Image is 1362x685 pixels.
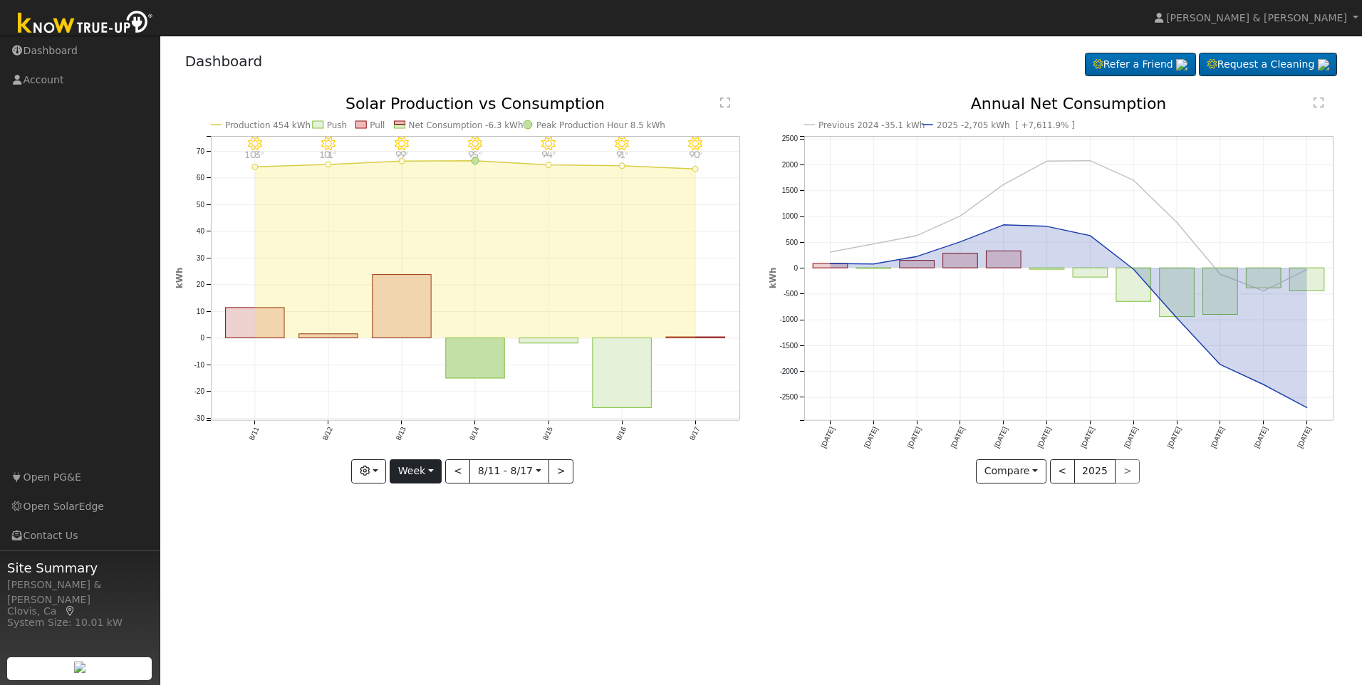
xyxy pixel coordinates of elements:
[1176,59,1187,70] img: retrieve
[943,253,978,268] rect: onclick=""
[247,426,260,442] text: 8/11
[863,426,879,449] text: [DATE]
[1166,426,1182,449] text: [DATE]
[321,426,333,442] text: 8/12
[813,263,848,268] rect: onclick=""
[615,137,629,151] i: 8/16 - Clear
[1088,233,1093,239] circle: onclick=""
[399,158,405,164] circle: onclick=""
[1001,222,1007,228] circle: onclick=""
[957,239,963,245] circle: onclick=""
[1199,53,1337,77] a: Request a Cleaning
[900,261,935,268] rect: onclick=""
[828,249,833,255] circle: onclick=""
[819,426,836,449] text: [DATE]
[536,120,665,130] text: Peak Production Hour 8.5 kWh
[1074,459,1116,483] button: 2025
[1088,158,1093,164] circle: onclick=""
[779,367,798,375] text: -2000
[345,95,605,113] text: Solar Production vs Consumption
[976,459,1046,483] button: Compare
[1123,426,1139,449] text: [DATE]
[782,187,799,194] text: 1500
[472,157,479,164] circle: onclick=""
[1160,268,1195,317] rect: onclick=""
[11,8,160,40] img: Know True-Up
[1217,271,1223,277] circle: onclick=""
[692,166,698,172] circle: onclick=""
[683,151,708,159] p: 90°
[7,615,152,630] div: System Size: 10.01 kW
[196,281,204,288] text: 20
[828,261,833,266] circle: onclick=""
[242,151,267,159] p: 103°
[541,426,554,442] text: 8/15
[720,97,730,108] text: 
[408,120,523,130] text: Net Consumption -6.3 kWh
[196,308,204,315] text: 10
[784,290,798,298] text: -500
[462,151,487,159] p: 95°
[987,251,1021,268] rect: onclick=""
[779,316,798,324] text: -1000
[225,120,311,130] text: Production 454 kWh
[1029,268,1064,269] rect: onclick=""
[768,268,778,289] text: kWh
[666,337,724,338] rect: onclick=""
[609,151,634,159] p: 91°
[63,605,76,617] a: Map
[74,662,85,673] img: retrieve
[445,459,470,483] button: <
[536,151,561,159] p: 94°
[389,151,414,159] p: 99°
[298,334,357,338] rect: onclick=""
[1050,459,1075,483] button: <
[615,426,628,442] text: 8/16
[1131,266,1137,272] circle: onclick=""
[196,201,204,209] text: 50
[1044,159,1050,164] circle: onclick=""
[1174,219,1180,225] circle: onclick=""
[225,308,284,338] rect: onclick=""
[1116,268,1151,301] rect: onclick=""
[196,147,204,155] text: 70
[194,414,204,422] text: -30
[1304,405,1310,411] circle: onclick=""
[200,334,204,342] text: 0
[196,174,204,182] text: 60
[957,214,963,219] circle: onclick=""
[914,253,920,259] circle: onclick=""
[782,213,799,221] text: 1000
[856,268,891,268] rect: onclick=""
[794,264,798,272] text: 0
[782,135,799,143] text: 2500
[1314,97,1324,108] text: 
[906,426,922,449] text: [DATE]
[937,120,1075,130] text: 2025 -2,705 kWh [ +7,611.9% ]
[194,361,204,369] text: -10
[1085,53,1196,77] a: Refer a Friend
[519,338,578,343] rect: onclick=""
[1079,426,1096,449] text: [DATE]
[1318,59,1329,70] img: retrieve
[950,426,966,449] text: [DATE]
[1001,182,1007,187] circle: onclick=""
[370,120,385,130] text: Pull
[619,163,625,169] circle: onclick=""
[688,426,701,442] text: 8/17
[469,459,549,483] button: 8/11 - 8/17
[185,53,263,70] a: Dashboard
[779,394,798,402] text: -2500
[248,137,262,151] i: 8/11 - Clear
[971,95,1167,113] text: Annual Net Consumption
[7,558,152,577] span: Site Summary
[7,577,152,607] div: [PERSON_NAME] & [PERSON_NAME]
[1247,268,1282,288] rect: onclick=""
[194,388,204,396] text: -20
[1261,288,1267,294] circle: onclick=""
[446,338,504,379] rect: onclick=""
[779,342,798,350] text: -1500
[390,459,442,483] button: Week
[1131,177,1137,183] circle: onclick=""
[1296,426,1313,449] text: [DATE]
